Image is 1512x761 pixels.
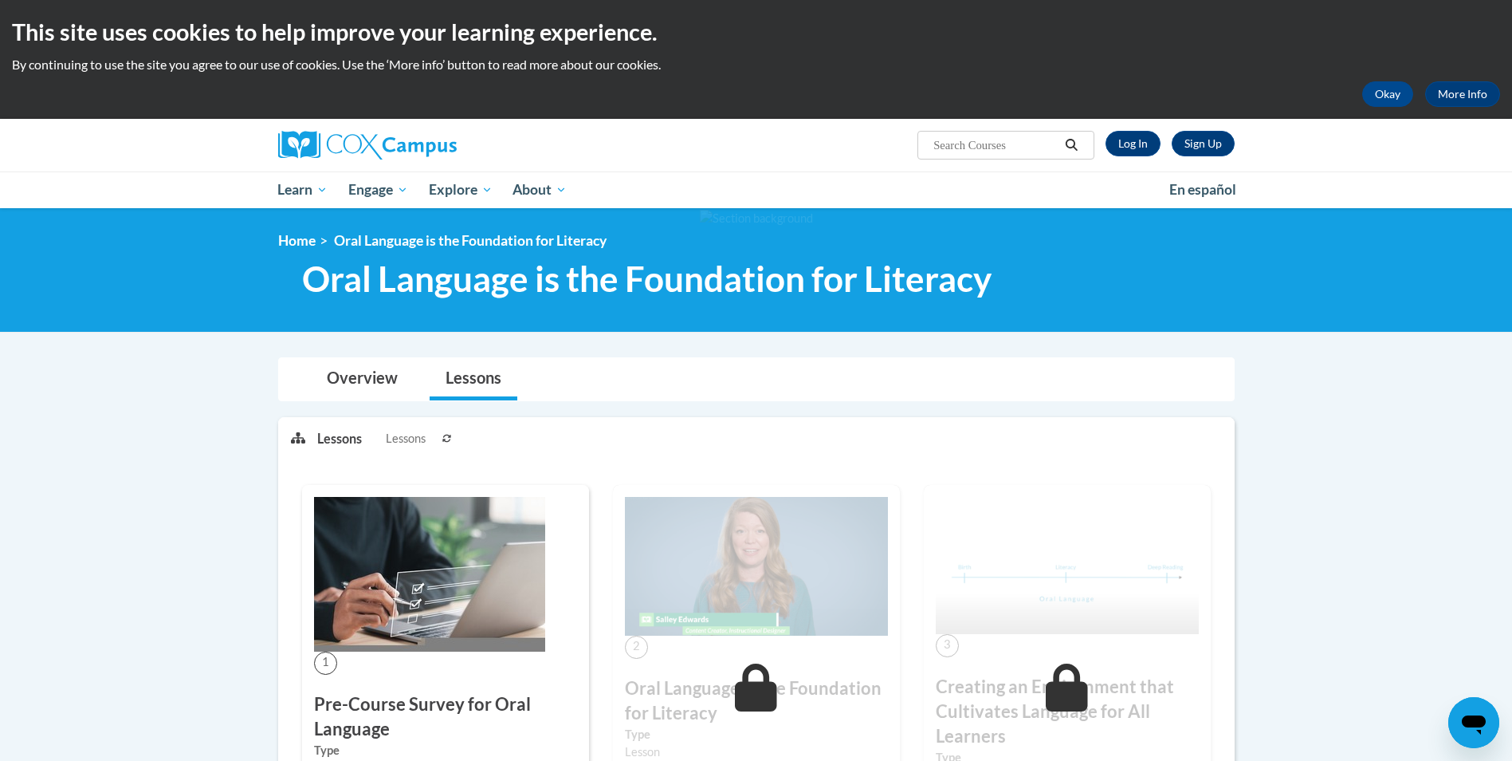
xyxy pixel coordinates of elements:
[348,180,408,199] span: Engage
[430,358,517,400] a: Lessons
[932,136,1059,155] input: Search Courses
[1169,181,1236,198] span: En español
[334,232,607,249] span: Oral Language is the Foundation for Literacy
[311,358,414,400] a: Overview
[278,232,316,249] a: Home
[1106,131,1161,156] a: Log In
[1448,697,1499,748] iframe: Button to launch messaging window
[936,497,1199,634] img: Course Image
[1425,81,1500,107] a: More Info
[314,692,577,742] h3: Pre-Course Survey for Oral Language
[12,56,1500,73] p: By continuing to use the site you agree to our use of cookies. Use the ‘More info’ button to read...
[314,652,337,675] span: 1
[314,497,545,652] img: Course Image
[429,180,493,199] span: Explore
[278,131,581,160] a: Cox Campus
[625,497,888,636] img: Course Image
[268,172,339,208] a: Learn
[513,180,567,199] span: About
[314,742,577,759] label: Type
[317,430,362,448] p: Lessons
[277,180,328,199] span: Learn
[625,743,888,761] div: Lesson
[625,636,648,659] span: 2
[1172,131,1235,156] a: Register
[502,172,577,208] a: About
[936,675,1199,748] h3: Creating an Environment that Cultivates Language for All Learners
[418,172,503,208] a: Explore
[302,258,992,300] span: Oral Language is the Foundation for Literacy
[700,210,813,227] img: Section background
[936,634,959,657] span: 3
[254,172,1259,208] div: Main menu
[278,131,457,160] img: Cox Campus
[338,172,418,208] a: Engage
[625,676,888,726] h3: Oral Language is the Foundation for Literacy
[1059,136,1083,155] button: Search
[12,16,1500,48] h2: This site uses cookies to help improve your learning experience.
[625,726,888,743] label: Type
[1362,81,1413,107] button: Okay
[386,430,426,448] span: Lessons
[1159,173,1247,207] a: En español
